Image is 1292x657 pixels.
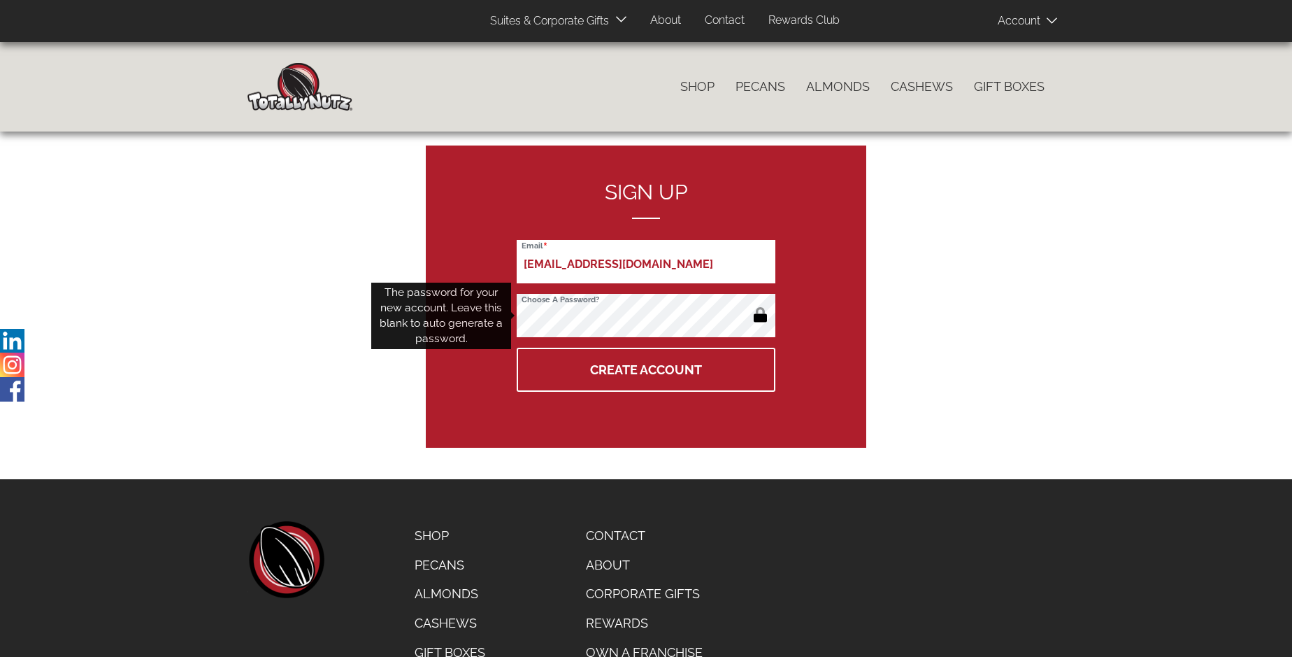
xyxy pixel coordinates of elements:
a: Suites & Corporate Gifts [480,8,613,35]
a: Cashews [880,72,963,101]
a: About [640,7,691,34]
a: Contact [694,7,755,34]
a: home [247,521,324,598]
button: Create Account [517,348,775,392]
a: Corporate Gifts [575,579,713,609]
a: Shop [670,72,725,101]
a: Cashews [404,609,496,638]
img: Home [247,63,352,111]
a: Rewards [575,609,713,638]
a: Contact [575,521,713,551]
h2: Sign up [517,181,775,219]
a: About [575,551,713,580]
a: Rewards Club [758,7,850,34]
a: Pecans [725,72,796,101]
a: Almonds [404,579,496,609]
a: Shop [404,521,496,551]
a: Gift Boxes [963,72,1055,101]
a: Almonds [796,72,880,101]
a: Pecans [404,551,496,580]
div: The password for your new account. Leave this blank to auto generate a password. [371,283,511,349]
input: Email [517,240,775,283]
